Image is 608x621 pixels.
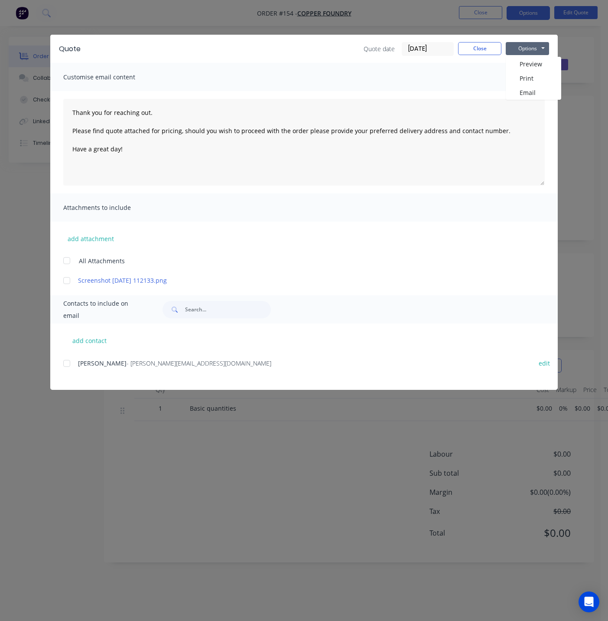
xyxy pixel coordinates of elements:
button: Close [458,42,501,55]
button: add contact [63,334,115,347]
span: Contacts to include on email [63,297,141,322]
span: Attachments to include [63,202,159,214]
span: [PERSON_NAME] [78,359,127,367]
button: Options [506,42,549,55]
span: All Attachments [79,256,125,265]
span: Customise email content [63,71,159,83]
div: Quote [59,44,81,54]
a: Screenshot [DATE] 112133.png [78,276,523,285]
span: - [PERSON_NAME][EMAIL_ADDRESS][DOMAIN_NAME] [127,359,271,367]
textarea: Thank you for reaching out. Please find quote attached for pricing, should you wish to proceed wi... [63,99,545,186]
button: Email [506,85,561,100]
button: Preview [506,57,561,71]
button: edit [533,357,555,369]
span: Quote date [364,44,395,53]
button: Print [506,71,561,85]
button: add attachment [63,232,118,245]
input: Search... [185,301,271,318]
div: Open Intercom Messenger [579,592,599,612]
